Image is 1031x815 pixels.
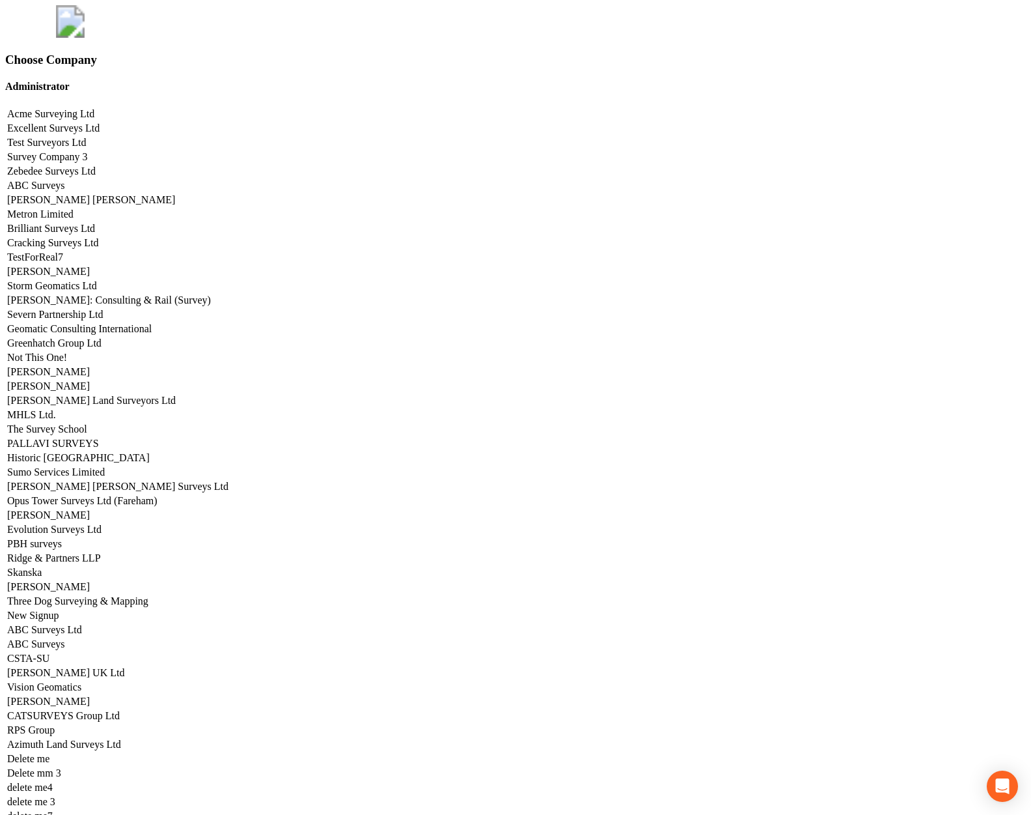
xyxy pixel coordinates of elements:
a: Delete me [7,753,49,764]
a: Evolution Surveys Ltd [7,524,102,535]
a: [PERSON_NAME] [7,581,90,592]
a: [PERSON_NAME] [7,266,90,277]
a: Not This One! [7,352,67,363]
a: delete me4 [7,782,53,793]
a: ABC Surveys [7,180,64,191]
a: Survey Company 3 [7,151,88,162]
a: TestForReal7 [7,251,63,263]
a: [PERSON_NAME] [7,366,90,377]
a: Acme Surveying Ltd [7,108,94,119]
h4: Administrator [5,81,1026,93]
a: Zebedee Surveys Ltd [7,165,96,177]
a: PALLAVI SURVEYS [7,438,99,449]
a: Vision Geomatics [7,681,81,693]
a: [PERSON_NAME] Land Surveyors Ltd [7,395,176,406]
a: Brilliant Surveys Ltd [7,223,95,234]
a: Sumo Services Limited [7,466,105,478]
a: RPS Group [7,724,55,736]
a: Storm Geomatics Ltd [7,280,97,291]
a: Opus Tower Surveys Ltd (Fareham) [7,495,158,506]
a: Historic [GEOGRAPHIC_DATA] [7,452,150,463]
a: Skanska [7,567,42,578]
a: ABC Surveys Ltd [7,624,82,635]
a: CSTA-SU [7,653,49,664]
a: Three Dog Surveying & Mapping [7,595,148,607]
a: [PERSON_NAME]: Consulting & Rail (Survey) [7,294,211,306]
a: Severn Partnership Ltd [7,309,103,320]
a: [PERSON_NAME] UK Ltd [7,667,124,678]
a: Ridge & Partners LLP [7,552,100,564]
a: Test Surveyors Ltd [7,137,87,148]
a: New Signup [7,610,59,621]
a: CATSURVEYS Group Ltd [7,710,120,721]
h3: Choose Company [5,53,1026,67]
a: Azimuth Land Surveys Ltd [7,739,121,750]
a: [PERSON_NAME] [7,380,90,392]
a: Metron Limited [7,208,74,220]
a: [PERSON_NAME] [PERSON_NAME] Surveys Ltd [7,481,228,492]
a: Greenhatch Group Ltd [7,337,102,349]
a: Geomatic Consulting International [7,323,152,334]
a: PBH surveys [7,538,62,549]
a: delete me 3 [7,796,55,807]
a: [PERSON_NAME] [7,696,90,707]
a: ABC Surveys [7,638,64,650]
a: Delete mm 3 [7,767,61,779]
a: [PERSON_NAME] [PERSON_NAME] [7,194,175,205]
a: MHLS Ltd. [7,409,56,420]
a: Excellent Surveys Ltd [7,122,100,134]
a: [PERSON_NAME] [7,509,90,521]
a: The Survey School [7,423,87,435]
a: Cracking Surveys Ltd [7,237,98,248]
div: Open Intercom Messenger [987,771,1018,802]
